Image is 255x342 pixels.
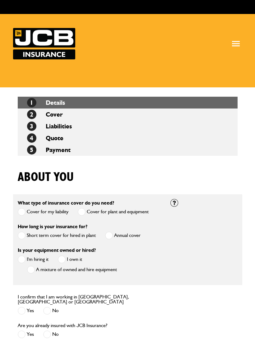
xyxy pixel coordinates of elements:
[105,232,141,239] label: Annual cover
[18,97,238,109] li: Details
[27,110,36,119] span: 2
[18,201,114,206] label: What type of insurance cover do you need?
[18,109,238,120] li: Cover
[18,330,34,338] label: Yes
[18,323,107,328] label: Are you already insured with JCB Insurance?
[18,170,74,185] h1: About you
[43,330,59,338] label: No
[18,132,238,144] li: Quote
[27,122,36,131] span: 3
[18,248,96,253] label: Is your equipment owned or hired?
[27,98,36,107] span: 1
[18,120,238,132] li: Liabilities
[78,208,149,216] label: Cover for plant and equipment
[27,133,36,143] span: 4
[18,144,238,156] li: Payment
[27,266,117,274] label: A mixture of owned and hire equipment
[27,145,36,155] span: 5
[13,28,75,59] img: JCB Insurance Services logo
[58,256,82,263] label: I own it
[18,224,87,229] label: How long is your insurance for?
[43,307,59,315] label: No
[18,256,49,263] label: I'm hiring it
[18,208,68,216] label: Cover for my liability
[18,294,161,304] label: I confirm that I am working in [GEOGRAPHIC_DATA], [GEOGRAPHIC_DATA] or [GEOGRAPHIC_DATA]
[18,307,34,315] label: Yes
[13,28,75,59] a: JCB Insurance Services
[18,232,96,239] label: Short term cover for hired in plant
